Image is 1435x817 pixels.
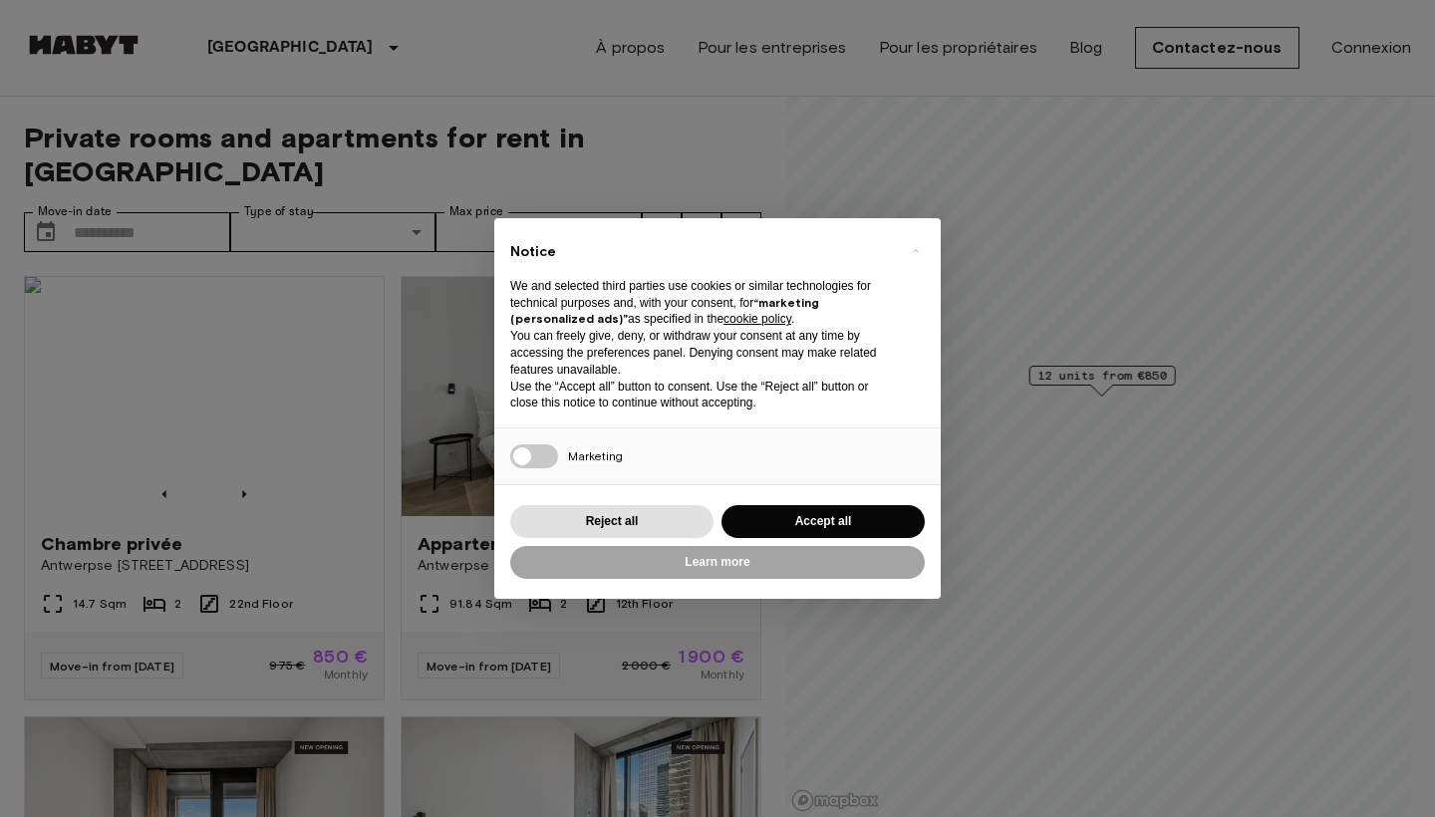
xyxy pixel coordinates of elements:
[510,295,819,327] strong: “marketing (personalized ads)”
[721,505,925,538] button: Accept all
[510,379,893,412] p: Use the “Accept all” button to consent. Use the “Reject all” button or close this notice to conti...
[510,242,893,262] h2: Notice
[723,312,791,326] a: cookie policy
[568,448,623,463] span: Marketing
[510,328,893,378] p: You can freely give, deny, or withdraw your consent at any time by accessing the preferences pane...
[899,234,931,266] button: Close this notice
[510,278,893,328] p: We and selected third parties use cookies or similar technologies for technical purposes and, wit...
[912,238,919,262] span: ×
[510,546,925,579] button: Learn more
[510,505,714,538] button: Reject all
